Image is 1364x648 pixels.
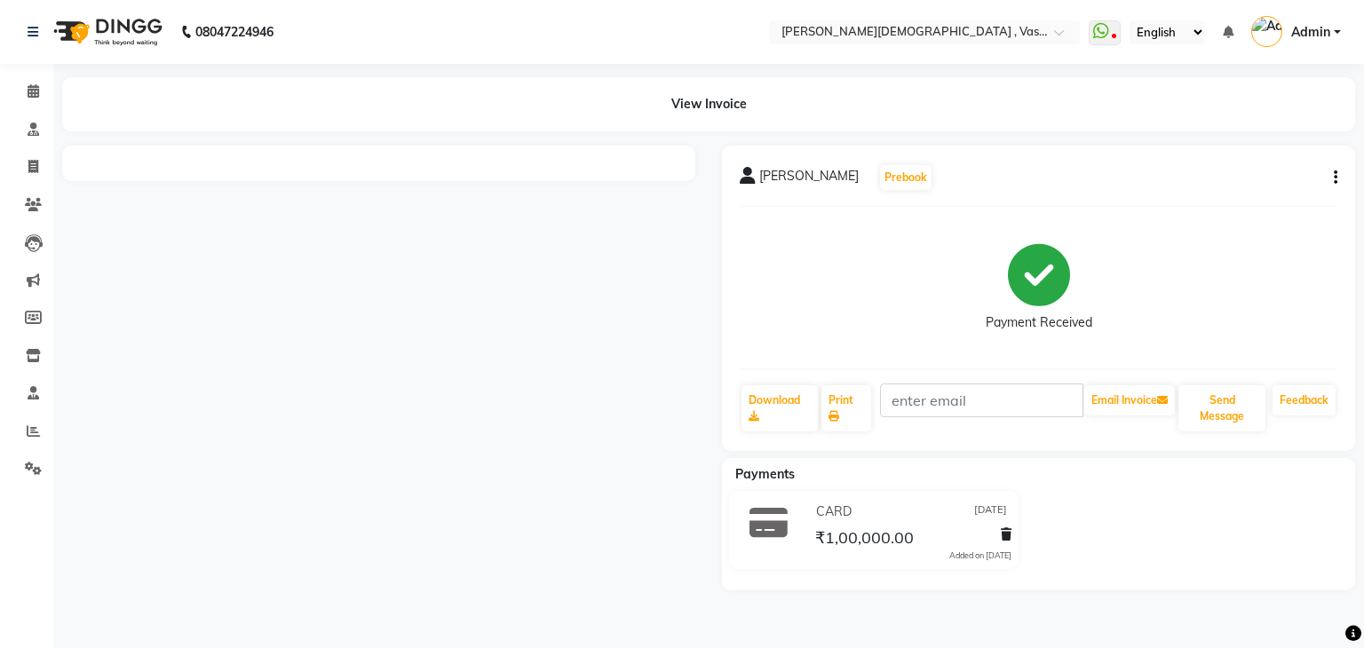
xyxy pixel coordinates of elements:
[735,466,795,482] span: Payments
[880,383,1083,417] input: enter email
[821,385,871,431] a: Print
[1084,385,1175,415] button: Email Invoice
[1251,16,1282,47] img: Admin
[815,527,914,552] span: ₹1,00,000.00
[949,549,1011,562] div: Added on [DATE]
[45,7,167,57] img: logo
[880,165,932,190] button: Prebook
[1291,23,1330,42] span: Admin
[986,313,1092,332] div: Payment Received
[1273,385,1336,415] a: Feedback
[816,502,852,521] span: CARD
[741,385,818,431] a: Download
[195,7,274,57] b: 08047224946
[759,167,859,192] span: [PERSON_NAME]
[974,502,1007,521] span: [DATE]
[62,77,1355,131] div: View Invoice
[1178,385,1265,431] button: Send Message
